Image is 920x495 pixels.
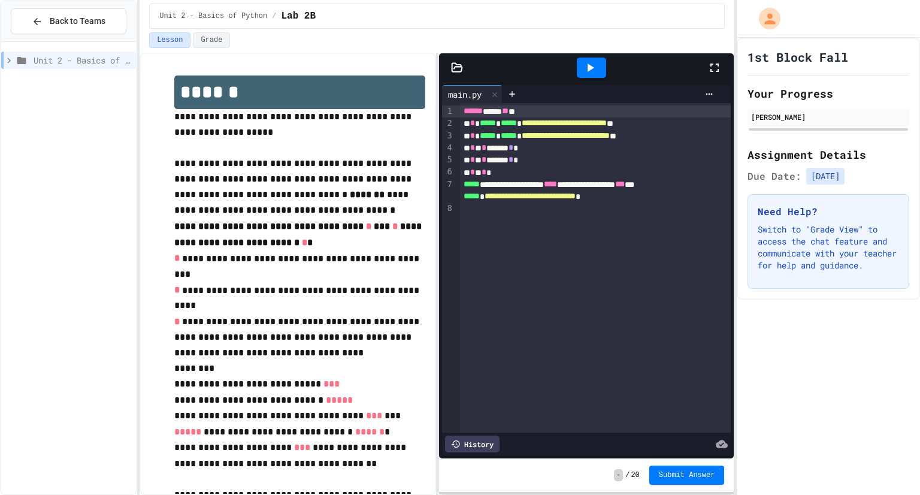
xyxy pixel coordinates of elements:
[34,54,131,67] span: Unit 2 - Basics of Python
[445,436,500,452] div: History
[625,470,630,480] span: /
[442,179,454,203] div: 7
[747,49,848,65] h1: 1st Block Fall
[442,88,488,101] div: main.py
[614,469,623,481] span: -
[746,5,783,32] div: My Account
[631,470,639,480] span: 20
[50,15,105,28] span: Back to Teams
[442,142,454,154] div: 4
[442,130,454,142] div: 3
[806,168,845,185] span: [DATE]
[758,224,899,271] p: Switch to "Grade View" to access the chat feature and communicate with your teacher for help and ...
[272,11,276,21] span: /
[149,32,190,48] button: Lesson
[11,8,126,34] button: Back to Teams
[442,154,454,166] div: 5
[751,111,906,122] div: [PERSON_NAME]
[442,85,503,103] div: main.py
[659,470,715,480] span: Submit Answer
[747,169,801,183] span: Due Date:
[442,105,454,117] div: 1
[442,117,454,129] div: 2
[281,9,316,23] span: Lab 2B
[193,32,230,48] button: Grade
[442,203,454,215] div: 8
[758,204,899,219] h3: Need Help?
[747,146,909,163] h2: Assignment Details
[442,166,454,178] div: 6
[747,85,909,102] h2: Your Progress
[649,466,725,485] button: Submit Answer
[159,11,267,21] span: Unit 2 - Basics of Python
